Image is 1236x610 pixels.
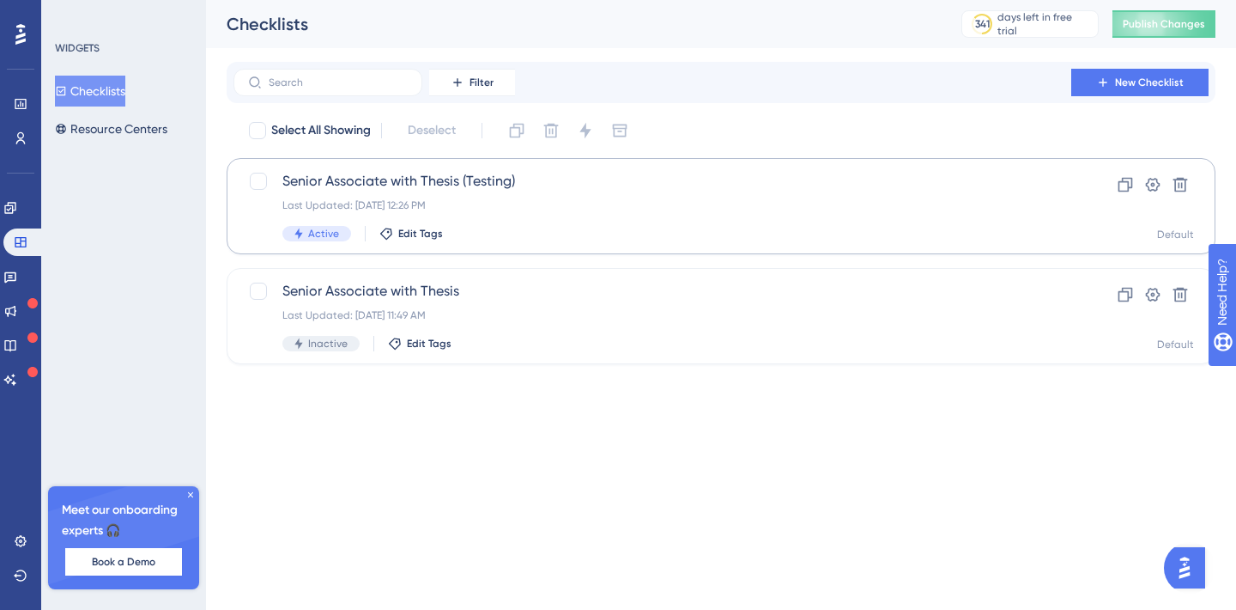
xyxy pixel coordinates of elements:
[227,12,918,36] div: Checklists
[379,227,443,241] button: Edit Tags
[975,17,990,31] div: 341
[282,171,1022,192] span: Senior Associate with Thesis (Testing)
[282,198,1022,212] div: Last Updated: [DATE] 12:26 PM
[308,337,348,351] span: Inactive
[62,500,185,541] span: Meet our onboarding experts 🎧
[470,76,494,89] span: Filter
[429,69,515,96] button: Filter
[1123,17,1205,31] span: Publish Changes
[40,4,107,25] span: Need Help?
[269,76,408,88] input: Search
[271,120,371,141] span: Select All Showing
[55,76,125,107] button: Checklists
[1115,76,1184,89] span: New Checklist
[997,10,1093,38] div: days left in free trial
[65,548,182,576] button: Book a Demo
[1157,338,1194,351] div: Default
[388,337,451,351] button: Edit Tags
[308,227,339,241] span: Active
[1157,228,1194,241] div: Default
[282,281,1022,302] span: Senior Associate with Thesis
[282,308,1022,322] div: Last Updated: [DATE] 11:49 AM
[1071,69,1209,96] button: New Checklist
[1112,10,1215,38] button: Publish Changes
[408,120,456,141] span: Deselect
[392,115,471,146] button: Deselect
[55,41,100,55] div: WIDGETS
[55,113,167,144] button: Resource Centers
[407,337,451,351] span: Edit Tags
[398,227,443,241] span: Edit Tags
[1164,542,1215,594] iframe: UserGuiding AI Assistant Launcher
[92,555,155,569] span: Book a Demo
